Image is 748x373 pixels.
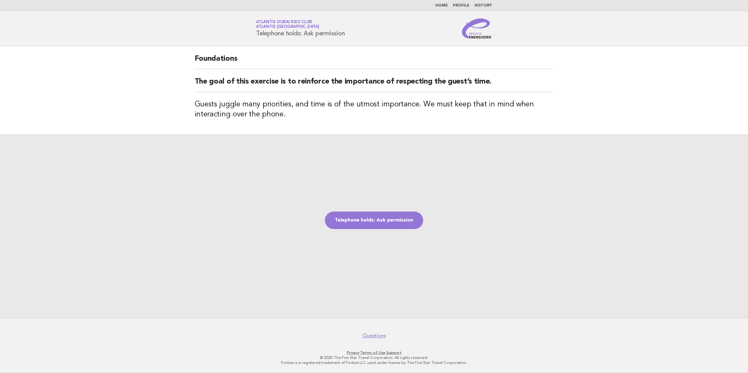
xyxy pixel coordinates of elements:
a: Privacy [347,350,359,355]
a: Home [435,4,448,8]
a: Profile [453,4,469,8]
a: Telephone holds: Ask permission [325,212,423,229]
p: · · [182,350,566,355]
h2: The goal of this exercise is to reinforce the importance of respecting the guest’s time. [195,77,554,92]
a: History [474,4,492,8]
h2: Foundations [195,54,554,69]
p: © 2025 The Five Star Travel Corporation. All rights reserved. [182,355,566,360]
h3: Guests juggle many priorities, and time is of the utmost importance. We must keep that in mind wh... [195,100,554,120]
a: Terms of Use [360,350,385,355]
a: Atlantis Dubai Kids ClubAtlantis [GEOGRAPHIC_DATA] [256,20,319,29]
a: Questions [362,333,386,339]
a: Support [386,350,402,355]
span: Atlantis [GEOGRAPHIC_DATA] [256,25,319,29]
p: Forbes is a registered trademark of Forbes LLC used under license by The Five Star Travel Corpora... [182,360,566,365]
h1: Telephone holds: Ask permission [256,20,345,37]
img: Service Energizers [462,18,492,38]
